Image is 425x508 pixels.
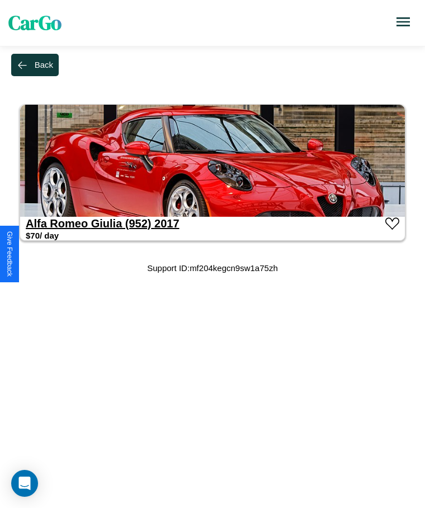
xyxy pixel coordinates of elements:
[11,54,59,76] button: Back
[6,231,13,277] div: Give Feedback
[11,470,38,497] div: Open Intercom Messenger
[26,217,180,230] a: Alfa Romeo Giulia (952) 2017
[8,10,62,36] span: CarGo
[147,260,277,276] p: Support ID: mf204kegcn9sw1a75zh
[35,60,53,69] div: Back
[26,231,59,240] h3: $ 70 / day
